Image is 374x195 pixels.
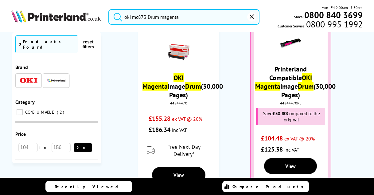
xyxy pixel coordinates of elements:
span: Compare Products [232,184,307,189]
div: modal_delivery [141,138,216,162]
div: Save Compared to the original [256,108,325,125]
div: 44844470 [142,101,215,105]
span: Category [15,99,35,105]
b: 0800 840 3699 [304,9,363,21]
span: ex VAT @ 20% [284,136,315,142]
span: View [285,163,296,169]
img: K15382ZA-small.gif [280,33,301,54]
mark: Magenta [142,82,168,91]
span: Price [15,131,26,137]
mark: Drum [185,82,201,91]
span: ex VAT @ 20% [172,116,202,122]
span: £104.48 [261,134,283,142]
input: Search product or brand [108,9,259,25]
mark: Drum [298,82,314,91]
span: £155.28 [149,115,170,123]
span: View [173,172,184,178]
div: Products Found [23,39,75,50]
span: to [38,145,52,150]
a: Compare Products [222,181,309,192]
a: Printerland Logo [11,10,101,24]
a: OKI MagentaImageDrum(30,000 Pages) [142,73,223,99]
span: Recently Viewed [55,184,124,189]
img: OKI [19,78,38,83]
span: CONSUMABLE [24,109,56,115]
a: View [264,158,317,174]
span: £125.38 [261,145,283,153]
a: 0800 840 3699 [303,12,363,18]
span: Brand [15,64,28,70]
button: Go [74,143,92,152]
span: Mon - Fri 9:00am - 5:30pm [321,5,363,10]
span: 2 [19,41,21,47]
a: Recently Viewed [45,181,132,192]
mark: Magenta [255,82,280,91]
div: 44844470PL [255,101,326,105]
a: Printerland CompatibleOKI MagentaImageDrum(30,000 Pages) [255,65,336,99]
img: Printerland [47,79,65,82]
span: Sales: [294,14,303,20]
span: 2 [57,109,66,115]
img: OKI-44844470-MagentaDrum-Small.gif [168,41,189,63]
span: Customer Service: [278,21,363,29]
input: 104 [18,143,38,152]
input: 156 [52,143,71,152]
span: £50.80 [272,110,287,116]
a: View [152,167,205,183]
mark: OKI [173,73,184,82]
input: CONSUMABLE 2 [17,109,23,115]
span: Free Next Day Delivery* [157,143,211,157]
mark: OKI [302,73,312,82]
span: £186.34 [149,126,170,134]
span: inc VAT [284,147,299,153]
button: reset filters [78,39,98,50]
span: inc VAT [172,127,187,133]
img: Printerland Logo [11,10,101,22]
span: 0800 995 1992 [305,21,363,27]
